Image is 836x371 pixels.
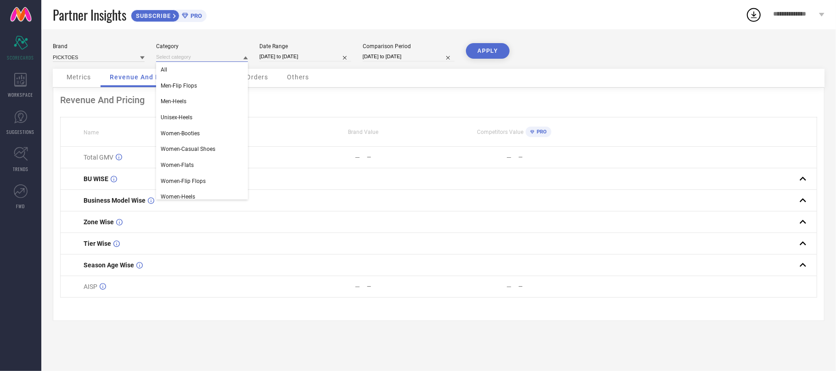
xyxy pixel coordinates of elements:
[367,283,438,290] div: —
[110,73,179,81] span: Revenue And Pricing
[156,52,248,62] input: Select category
[53,6,126,24] span: Partner Insights
[477,129,523,135] span: Competitors Value
[259,52,351,61] input: Select date range
[84,240,111,247] span: Tier Wise
[161,66,167,73] span: All
[518,154,589,161] div: —
[156,157,248,173] div: Women-Flats
[156,43,248,50] div: Category
[367,154,438,161] div: —
[8,91,34,98] span: WORKSPACE
[348,129,378,135] span: Brand Value
[156,189,248,205] div: Women-Heels
[53,43,145,50] div: Brand
[161,178,206,184] span: Women-Flip Flops
[161,98,186,105] span: Men-Heels
[156,94,248,109] div: Men-Heels
[363,52,454,61] input: Select comparison period
[287,73,309,81] span: Others
[84,261,134,269] span: Season Age Wise
[84,218,114,226] span: Zone Wise
[506,154,511,161] div: —
[131,12,173,19] span: SUBSCRIBE
[156,110,248,125] div: Unisex-Heels
[746,6,762,23] div: Open download list
[161,83,197,89] span: Men-Flip Flops
[355,283,360,290] div: —
[17,203,25,210] span: FWD
[84,283,97,290] span: AISP
[84,197,146,204] span: Business Model Wise
[363,43,454,50] div: Comparison Period
[7,128,35,135] span: SUGGESTIONS
[161,114,192,121] span: Unisex-Heels
[161,130,200,137] span: Women-Booties
[534,129,547,135] span: PRO
[188,12,202,19] span: PRO
[156,126,248,141] div: Women-Booties
[67,73,91,81] span: Metrics
[13,166,28,172] span: TRENDS
[156,173,248,189] div: Women-Flip Flops
[84,154,113,161] span: Total GMV
[7,54,34,61] span: SCORECARDS
[84,129,99,136] span: Name
[131,7,207,22] a: SUBSCRIBEPRO
[161,146,215,152] span: Women-Casual Shoes
[161,162,194,168] span: Women-Flats
[156,78,248,94] div: Men-Flip Flops
[161,194,195,200] span: Women-Heels
[84,175,108,183] span: BU WISE
[60,94,817,105] div: Revenue And Pricing
[355,154,360,161] div: —
[156,62,248,78] div: All
[518,283,589,290] div: —
[506,283,511,290] div: —
[259,43,351,50] div: Date Range
[156,141,248,157] div: Women-Casual Shoes
[466,43,510,59] button: APPLY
